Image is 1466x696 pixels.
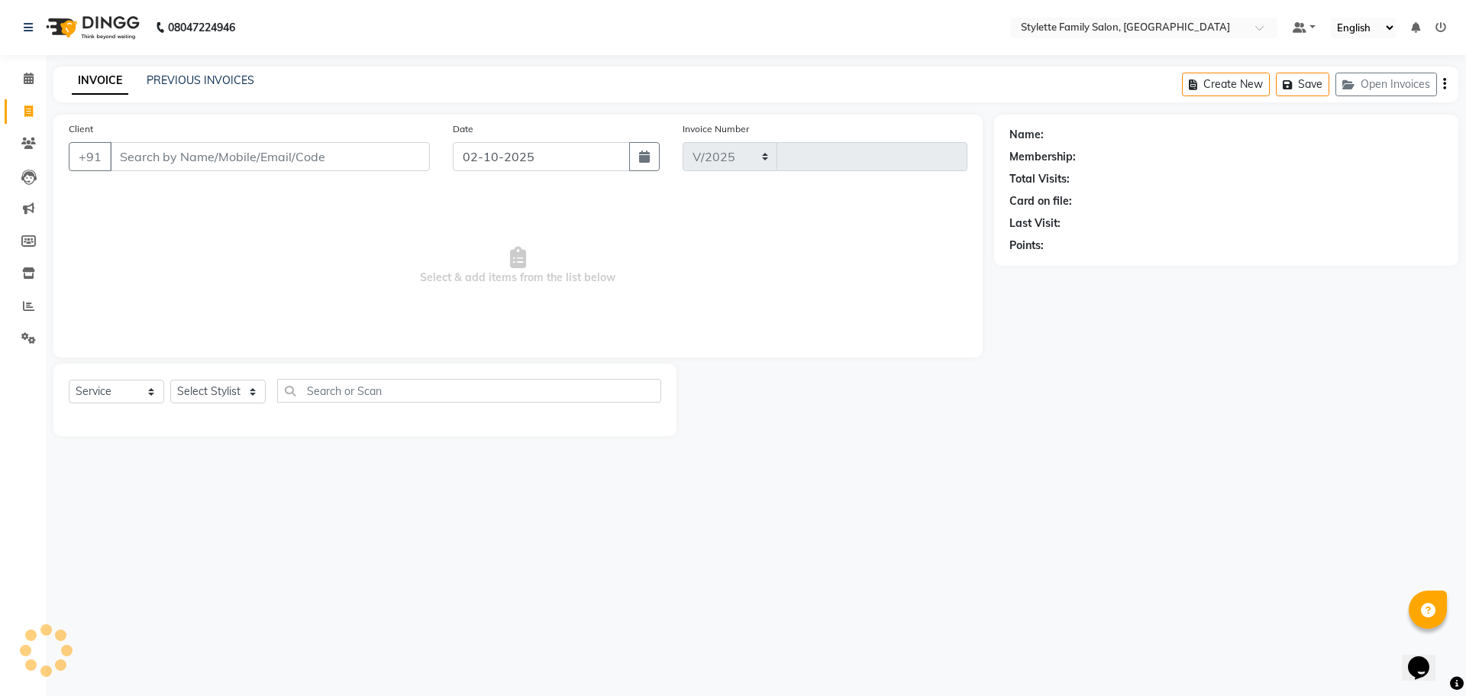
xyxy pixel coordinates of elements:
input: Search by Name/Mobile/Email/Code [110,142,430,171]
button: Open Invoices [1335,73,1437,96]
div: Card on file: [1009,193,1072,209]
div: Points: [1009,238,1044,254]
a: PREVIOUS INVOICES [147,73,254,87]
div: Total Visits: [1009,171,1070,187]
b: 08047224946 [168,6,235,49]
span: Select & add items from the list below [69,189,967,342]
label: Date [453,122,473,136]
div: Name: [1009,127,1044,143]
label: Client [69,122,93,136]
label: Invoice Number [683,122,749,136]
div: Last Visit: [1009,215,1061,231]
a: INVOICE [72,67,128,95]
input: Search or Scan [277,379,661,403]
button: Create New [1182,73,1270,96]
iframe: chat widget [1402,635,1451,681]
div: Membership: [1009,149,1076,165]
img: logo [39,6,144,49]
button: Save [1276,73,1329,96]
button: +91 [69,142,111,171]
